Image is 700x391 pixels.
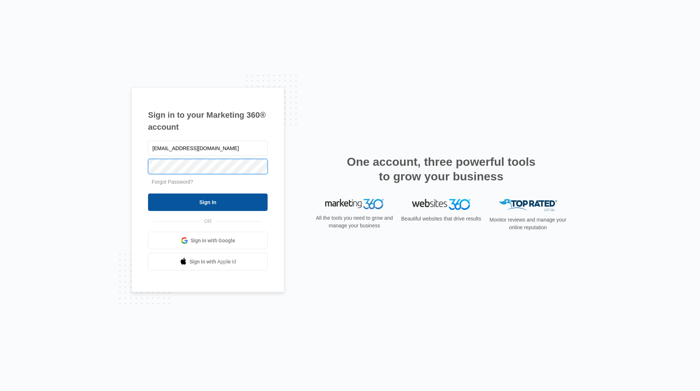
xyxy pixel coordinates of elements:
span: Sign in with Apple Id [190,258,236,266]
a: Sign in with Google [148,232,268,249]
a: Sign in with Apple Id [148,253,268,270]
img: Websites 360 [412,199,470,210]
h2: One account, three powerful tools to grow your business [345,155,538,184]
p: Beautiful websites that drive results [400,215,482,223]
span: Sign in with Google [191,237,235,245]
img: Top Rated Local [499,199,557,211]
h1: Sign in to your Marketing 360® account [148,109,268,133]
p: All the tools you need to grow and manage your business [314,214,395,230]
img: Marketing 360 [325,199,384,209]
p: Monitor reviews and manage your online reputation [487,216,569,231]
input: Sign In [148,193,268,211]
input: Email [148,141,268,156]
a: Forgot Password? [152,179,193,185]
span: OR [199,218,217,225]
